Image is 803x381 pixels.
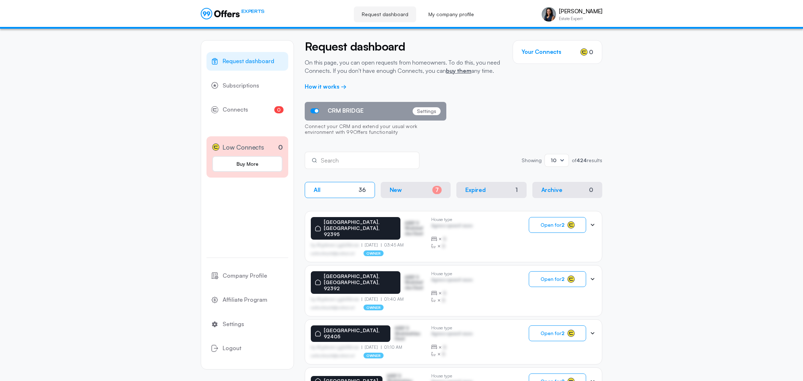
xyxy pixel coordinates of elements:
[362,297,381,302] p: [DATE]
[278,142,283,152] p: 0
[381,243,404,248] p: 03:45 AM
[442,297,445,304] span: B
[431,277,472,284] p: Agrwsv qwervf oiuns
[405,275,426,290] p: ASDF S Sfasfdasfdas Dasd
[201,8,264,19] a: EXPERTS
[431,235,472,243] div: ×
[358,187,366,193] div: 36
[465,187,486,193] p: Expired
[324,219,396,237] p: [GEOGRAPHIC_DATA], [GEOGRAPHIC_DATA], 92395
[206,76,288,95] a: Subscriptions
[431,325,472,330] p: House type
[311,305,355,310] p: asdfasdfasasfd@asdfasd.asf
[532,182,603,198] button: Archive0
[551,157,556,163] span: 10
[206,267,288,285] a: Company Profile
[561,276,565,282] strong: 2
[405,221,426,236] p: ASDF S Sfasfdasfdas Dasd
[206,291,288,309] a: Affiliate Program
[311,243,362,248] p: by Afgdsrwe Ljgjkdfsbvas
[431,271,472,276] p: House type
[381,182,451,198] button: New7
[305,121,446,139] p: Connect your CRM and extend your usual work environment with 99Offers functionality
[362,345,381,350] p: [DATE]
[311,353,355,358] p: asdfasdfasasfd@asdfasd.asf
[311,297,362,302] p: by Afgdsrwe Ljgjkdfsbvas
[381,297,404,302] p: 01:40 AM
[559,17,602,21] p: Estate Expert
[206,52,288,71] a: Request dashboard
[364,353,384,358] p: owner
[223,57,274,66] span: Request dashboard
[522,158,542,163] p: Showing
[328,107,364,114] span: CRM BRIDGE
[305,182,375,198] button: All36
[223,105,248,114] span: Connects
[431,243,472,250] div: ×
[443,290,446,297] span: B
[431,344,472,351] div: ×
[432,186,442,194] div: 7
[223,81,259,90] span: Subscriptions
[324,273,396,291] p: [GEOGRAPHIC_DATA], [GEOGRAPHIC_DATA], 92392
[223,320,244,329] span: Settings
[274,106,284,113] span: 0
[456,182,527,198] button: Expired1
[305,40,502,53] h2: Request dashboard
[442,243,445,250] span: B
[212,156,282,172] a: Buy More
[364,250,384,256] p: owner
[541,187,562,193] p: Archive
[443,235,446,243] span: B
[542,7,556,22] img: Vivienne Haroun
[431,290,472,297] div: ×
[572,158,602,163] p: of results
[515,187,518,193] div: 1
[589,187,593,193] div: 0
[589,48,593,56] span: 0
[431,373,472,378] p: House type
[529,271,586,287] button: Open for2
[206,315,288,334] a: Settings
[222,142,264,152] span: Low Connects
[381,345,403,350] p: 01:10 AM
[206,339,288,358] button: Logout
[311,345,362,350] p: by Afgdsrwe Ljgjkdfsbvas
[561,222,565,228] strong: 2
[362,243,381,248] p: [DATE]
[311,251,355,255] p: asdfasdfasasfd@asdfasd.asf
[431,223,472,230] p: Agrwsv qwervf oiuns
[354,6,416,22] a: Request dashboard
[305,83,347,90] a: How it works →
[576,157,587,163] strong: 424
[223,295,267,305] span: Affiliate Program
[431,217,472,222] p: House type
[431,297,472,304] div: ×
[324,328,386,340] p: [GEOGRAPHIC_DATA], 92405
[442,351,445,358] span: B
[395,326,426,341] p: ASDF S Sfasfdasfdas Dasd
[241,8,264,15] span: EXPERTS
[522,48,561,55] h3: Your Connects
[541,330,565,336] span: Open for
[529,325,586,341] button: Open for2
[541,222,565,228] span: Open for
[305,58,502,75] p: On this page, you can open requests from homeowners. To do this, you need Connects. If you don't ...
[413,107,441,115] p: Settings
[420,6,482,22] a: My company profile
[223,344,241,353] span: Logout
[446,67,471,74] a: buy them
[431,351,472,358] div: ×
[529,217,586,233] button: Open for2
[561,330,565,336] strong: 2
[223,271,267,281] span: Company Profile
[431,331,472,338] p: Agrwsv qwervf oiuns
[364,305,384,310] p: owner
[206,100,288,119] a: Connects0
[390,187,402,193] p: New
[559,8,602,15] p: [PERSON_NAME]
[541,276,565,282] span: Open for
[443,344,446,351] span: B
[314,187,320,193] p: All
